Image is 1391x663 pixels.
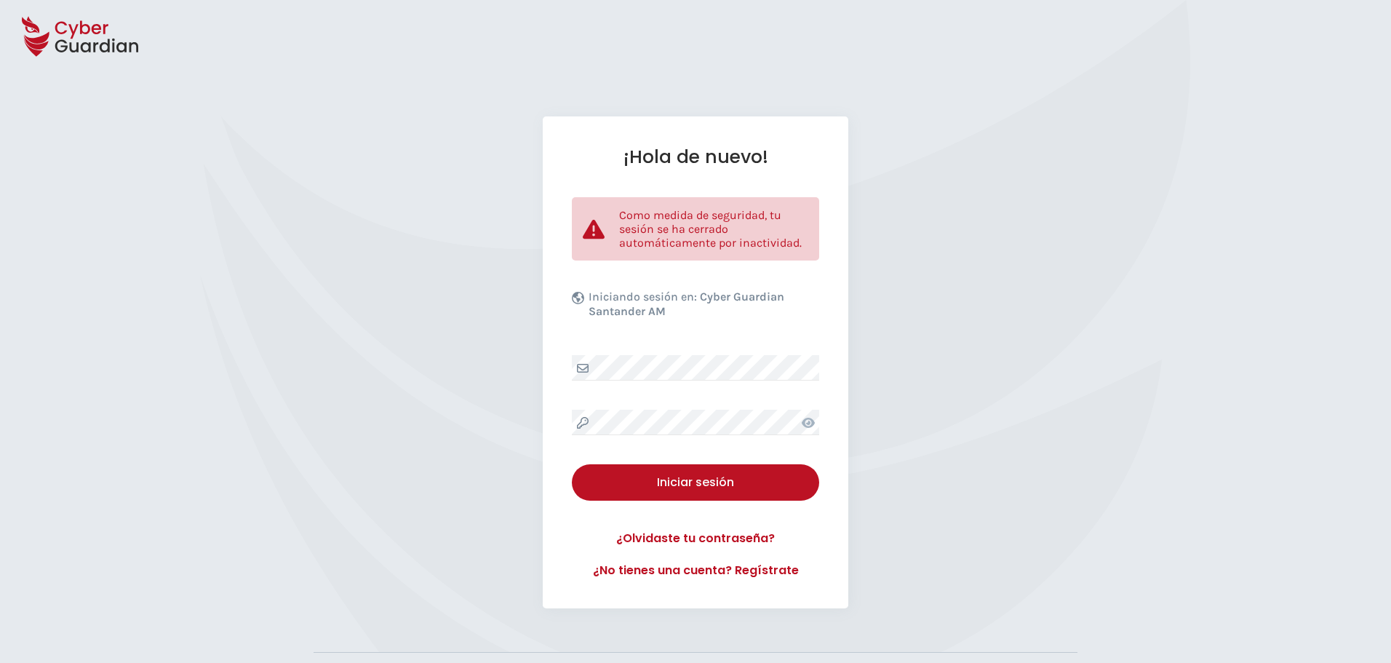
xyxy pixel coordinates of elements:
a: ¿Olvidaste tu contraseña? [572,530,819,547]
p: Como medida de seguridad, tu sesión se ha cerrado automáticamente por inactividad. [619,208,808,250]
b: Cyber Guardian Santander AM [589,290,784,318]
div: Iniciar sesión [583,474,808,491]
h1: ¡Hola de nuevo! [572,146,819,168]
button: Iniciar sesión [572,464,819,501]
a: ¿No tienes una cuenta? Regístrate [572,562,819,579]
p: Iniciando sesión en: [589,290,816,326]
